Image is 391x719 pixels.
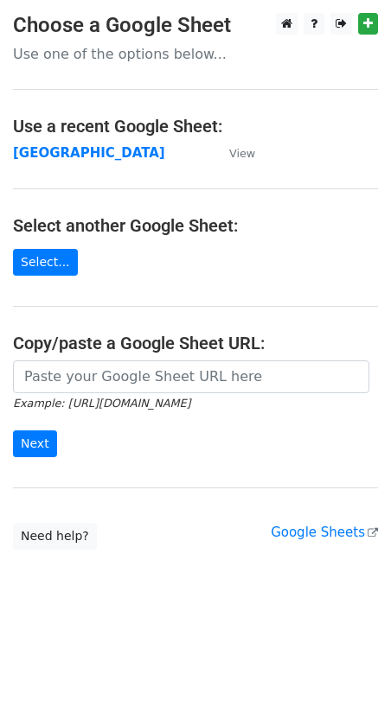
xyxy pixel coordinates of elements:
[229,147,255,160] small: View
[13,13,378,38] h3: Choose a Google Sheet
[13,430,57,457] input: Next
[13,45,378,63] p: Use one of the options below...
[13,333,378,353] h4: Copy/paste a Google Sheet URL:
[212,145,255,161] a: View
[13,145,165,161] a: [GEOGRAPHIC_DATA]
[13,523,97,550] a: Need help?
[271,525,378,540] a: Google Sheets
[13,249,78,276] a: Select...
[13,215,378,236] h4: Select another Google Sheet:
[13,397,190,410] small: Example: [URL][DOMAIN_NAME]
[13,116,378,137] h4: Use a recent Google Sheet:
[13,360,369,393] input: Paste your Google Sheet URL here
